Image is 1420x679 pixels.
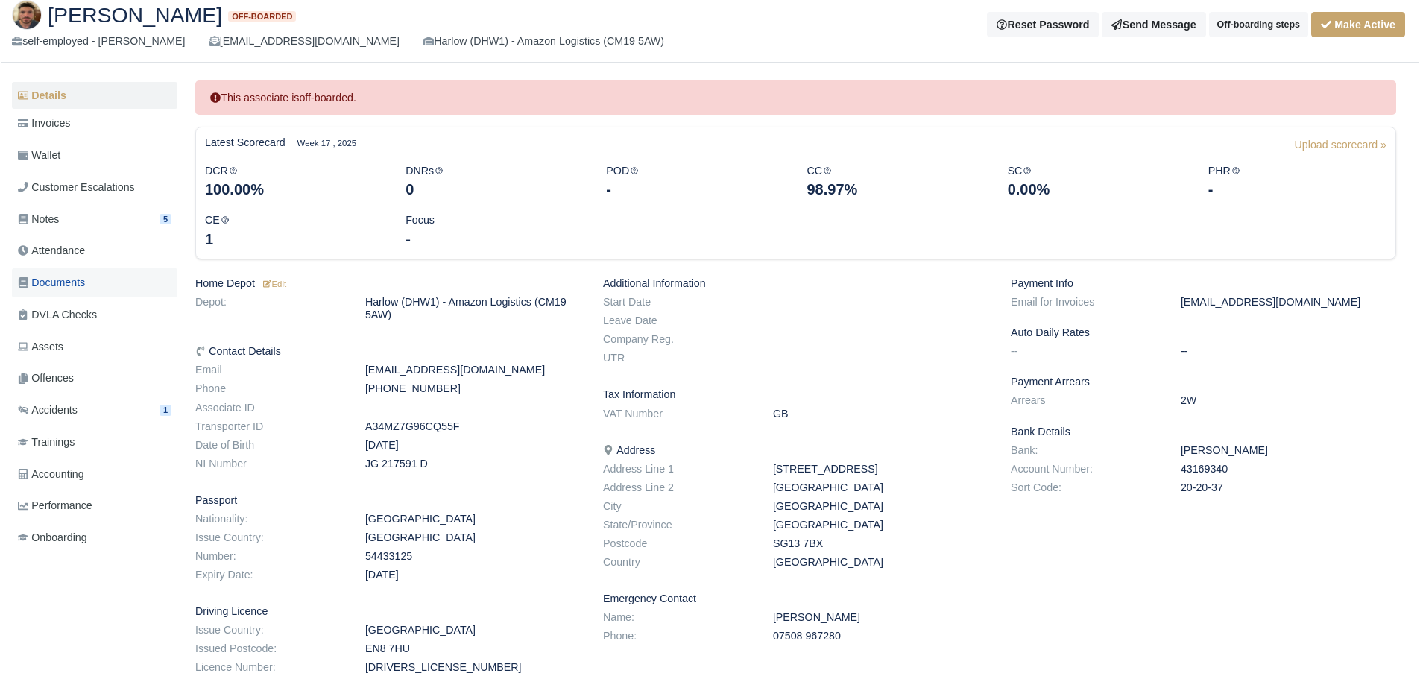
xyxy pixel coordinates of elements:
dt: Leave Date [592,315,762,327]
h6: Bank Details [1011,426,1396,438]
h6: Contact Details [195,345,581,358]
span: Assets [18,338,63,356]
h6: Auto Daily Rates [1011,326,1396,339]
div: SC [997,162,1197,200]
dt: Phone [184,382,354,395]
dt: State/Province [592,519,762,531]
div: 98.97% [807,179,985,200]
div: Harlow (DHW1) - Amazon Logistics (CM19 5AW) [423,33,664,50]
div: This associate is [195,80,1396,116]
a: Documents [12,268,177,297]
dd: [GEOGRAPHIC_DATA] [354,531,592,544]
dd: [EMAIL_ADDRESS][DOMAIN_NAME] [354,364,592,376]
dt: Depot: [184,296,354,321]
h6: Tax Information [603,388,988,401]
dt: Bank: [1000,444,1170,457]
dt: Nationality: [184,513,354,525]
span: Off-boarded [228,11,296,22]
a: Wallet [12,141,177,170]
dd: EN8 7HU [354,642,592,655]
div: PHR [1197,162,1398,200]
dt: City [592,500,762,513]
dt: Phone: [592,630,762,642]
a: DVLA Checks [12,300,177,329]
dd: 2W [1170,394,1407,407]
a: Performance [12,491,177,520]
h6: Home Depot [195,277,581,290]
span: Offences [18,370,74,387]
dt: Address Line 2 [592,481,762,494]
dd: -- [1170,345,1407,358]
dd: 43169340 [1170,463,1407,476]
div: - [1208,179,1386,200]
h6: Passport [195,494,581,507]
span: Documents [18,274,85,291]
dd: A34MZ7G96CQ55F [354,420,592,433]
dt: Company Reg. [592,333,762,346]
span: Performance [18,497,92,514]
dd: GB [762,408,1000,420]
a: Invoices [12,109,177,138]
a: Assets [12,332,177,361]
dd: [PHONE_NUMBER] [354,382,592,395]
a: Accidents 1 [12,396,177,425]
span: Notes [18,211,59,228]
dd: [GEOGRAPHIC_DATA] [354,624,592,637]
a: Details [12,82,177,110]
div: - [406,229,584,250]
div: 1 [205,229,383,250]
dd: 54433125 [354,550,592,563]
span: Accidents [18,402,78,419]
h6: Address [603,444,988,457]
span: Wallet [18,147,60,164]
dt: UTR [592,352,762,364]
dd: [GEOGRAPHIC_DATA] [762,519,1000,531]
dt: Postcode [592,537,762,550]
h6: Driving Licence [195,605,581,618]
h6: Emergency Contact [603,593,988,605]
dd: [PERSON_NAME] [762,611,1000,624]
dt: Expiry Date: [184,569,354,581]
dd: [DATE] [354,439,592,452]
a: Attendance [12,236,177,265]
dt: Issued Postcode: [184,642,354,655]
dt: -- [1000,345,1170,358]
a: Send Message [1102,12,1205,37]
span: 5 [160,214,171,225]
span: DVLA Checks [18,306,97,323]
dt: Start Date [592,296,762,309]
a: Offences [12,364,177,393]
h6: Payment Info [1011,277,1396,290]
dt: NI Number [184,458,354,470]
dd: [GEOGRAPHIC_DATA] [762,481,1000,494]
iframe: Chat Widget [1152,506,1420,679]
dd: 20-20-37 [1170,481,1407,494]
dd: JG 217591 D [354,458,592,470]
span: Invoices [18,115,70,132]
h6: Payment Arrears [1011,376,1396,388]
span: Accounting [18,466,84,483]
dt: Date of Birth [184,439,354,452]
span: Attendance [18,242,85,259]
dt: Email [184,364,354,376]
dd: [STREET_ADDRESS] [762,463,1000,476]
a: Accounting [12,460,177,489]
dd: Harlow (DHW1) - Amazon Logistics (CM19 5AW) [354,296,592,321]
dt: Number: [184,550,354,563]
h6: Additional Information [603,277,988,290]
dt: Name: [592,611,762,624]
small: Edit [261,280,286,288]
div: CE [194,212,394,250]
dt: Address Line 1 [592,463,762,476]
dt: Issue Country: [184,624,354,637]
a: Onboarding [12,523,177,552]
span: Onboarding [18,529,87,546]
dd: [EMAIL_ADDRESS][DOMAIN_NAME] [1170,296,1407,309]
button: Off-boarding steps [1209,12,1308,37]
strong: off-boarded. [299,92,356,104]
dt: Country [592,556,762,569]
small: Week 17 , 2025 [297,136,356,150]
dd: [DATE] [354,569,592,581]
span: [PERSON_NAME] [48,4,222,25]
